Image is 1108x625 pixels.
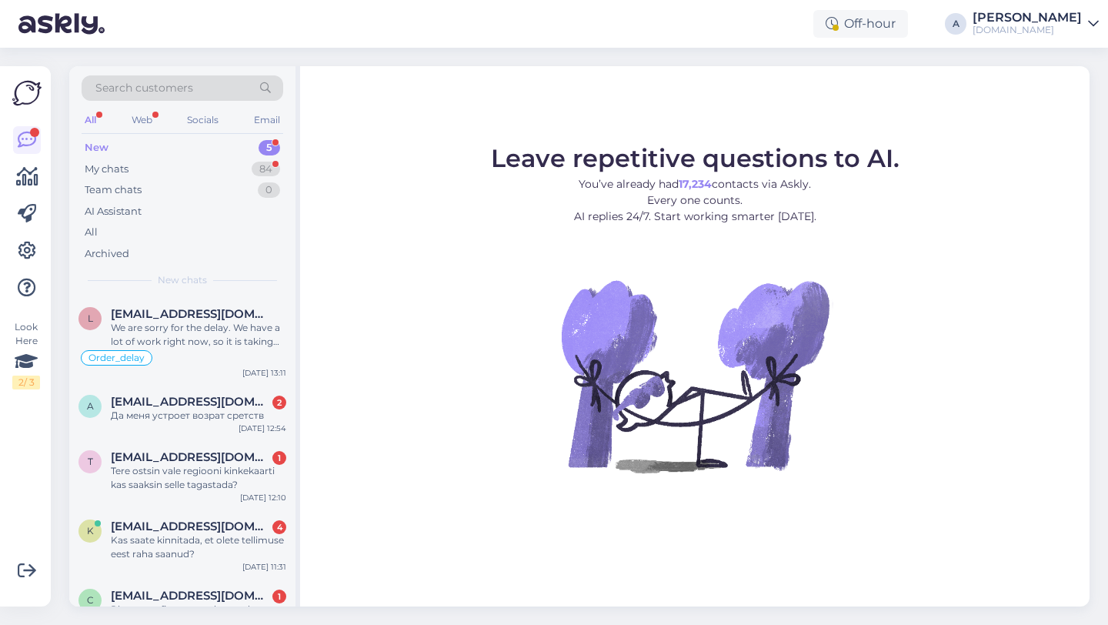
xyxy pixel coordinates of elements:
[87,525,94,536] span: k
[184,110,222,130] div: Socials
[95,80,193,96] span: Search customers
[111,450,271,464] span: torisejadoris@gmail.com
[813,10,908,38] div: Off-hour
[85,225,98,240] div: All
[945,13,966,35] div: A
[128,110,155,130] div: Web
[272,396,286,409] div: 2
[111,307,271,321] span: leidor44@gmail.com
[88,312,93,324] span: l
[111,409,286,423] div: Да меня устроет возрат сретств
[12,79,42,108] img: Askly Logo
[259,140,280,155] div: 5
[240,492,286,503] div: [DATE] 12:10
[679,177,712,191] b: 17,234
[82,110,99,130] div: All
[252,162,280,177] div: 84
[87,400,94,412] span: a
[111,321,286,349] div: We are sorry for the delay. We have a lot of work right now, so it is taking longer to send order...
[111,464,286,492] div: Tere ostsin vale regiooni kinkekaarti kas saaksin selle tagastada?
[491,176,899,225] p: You’ve already had contacts via Askly. Every one counts. AI replies 24/7. Start working smarter [...
[12,376,40,389] div: 2 / 3
[111,589,271,603] span: carminemainierimediamanagement@gmail.com
[111,520,271,533] span: kanpauar@gmail.com
[242,367,286,379] div: [DATE] 13:11
[111,395,271,409] span: alekseimironenkov6@gmail.com
[12,320,40,389] div: Look Here
[85,182,142,198] div: Team chats
[272,520,286,534] div: 4
[491,143,899,173] span: Leave repetitive questions to AI.
[258,182,280,198] div: 0
[242,561,286,573] div: [DATE] 11:31
[973,24,1082,36] div: [DOMAIN_NAME]
[85,246,129,262] div: Archived
[239,423,286,434] div: [DATE] 12:54
[85,204,142,219] div: AI Assistant
[973,12,1082,24] div: [PERSON_NAME]
[111,533,286,561] div: Kas saate kinnitada, et olete tellimuse eest raha saanud?
[272,451,286,465] div: 1
[251,110,283,130] div: Email
[85,140,108,155] div: New
[973,12,1099,36] a: [PERSON_NAME][DOMAIN_NAME]
[88,456,93,467] span: t
[85,162,128,177] div: My chats
[87,594,94,606] span: c
[158,273,207,287] span: New chats
[272,590,286,603] div: 1
[556,237,833,514] img: No Chat active
[88,353,145,363] span: Order_delay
